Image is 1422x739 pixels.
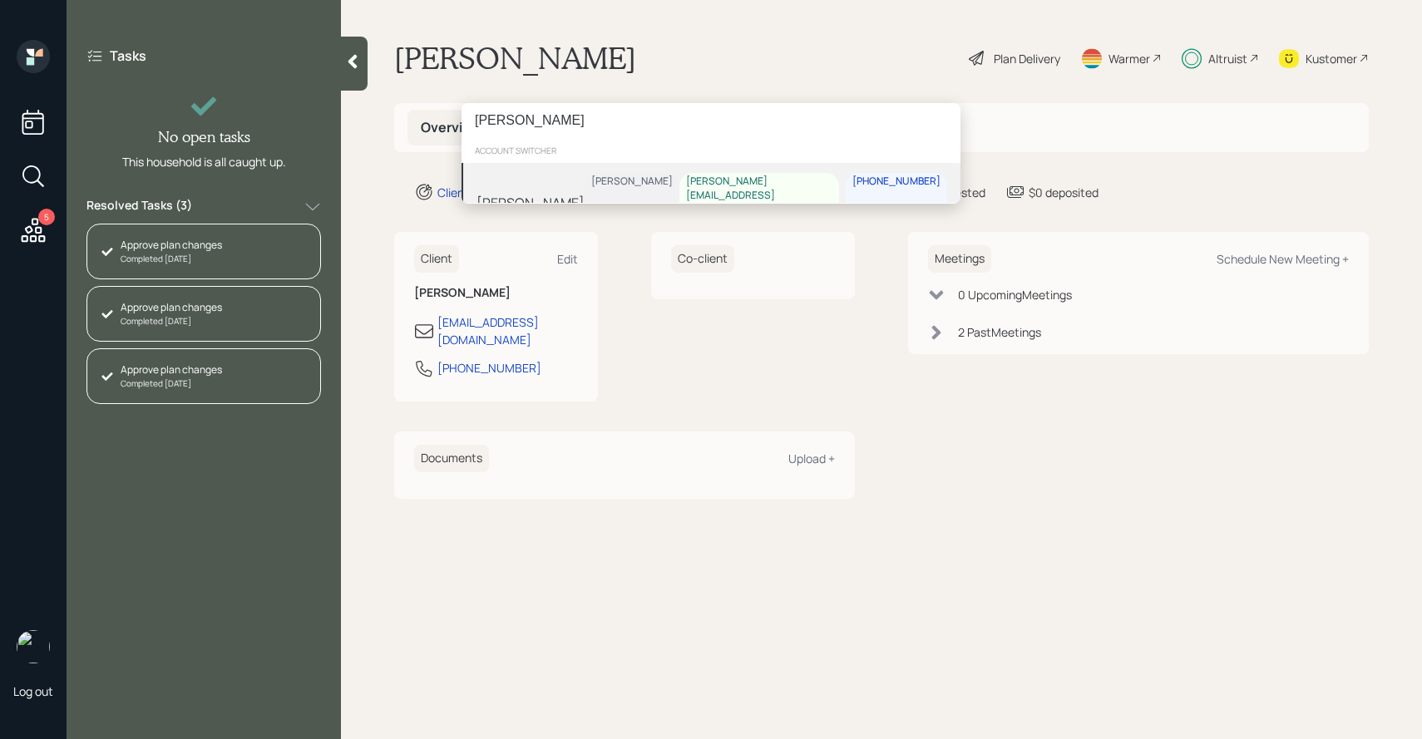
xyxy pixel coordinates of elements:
[462,103,960,138] input: Type a command or search…
[852,175,941,189] div: [PHONE_NUMBER]
[591,175,673,189] div: [PERSON_NAME]
[686,175,832,230] div: [PERSON_NAME][EMAIL_ADDRESS][PERSON_NAME][DOMAIN_NAME]
[476,193,585,213] div: [PERSON_NAME]
[462,138,960,163] div: account switcher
